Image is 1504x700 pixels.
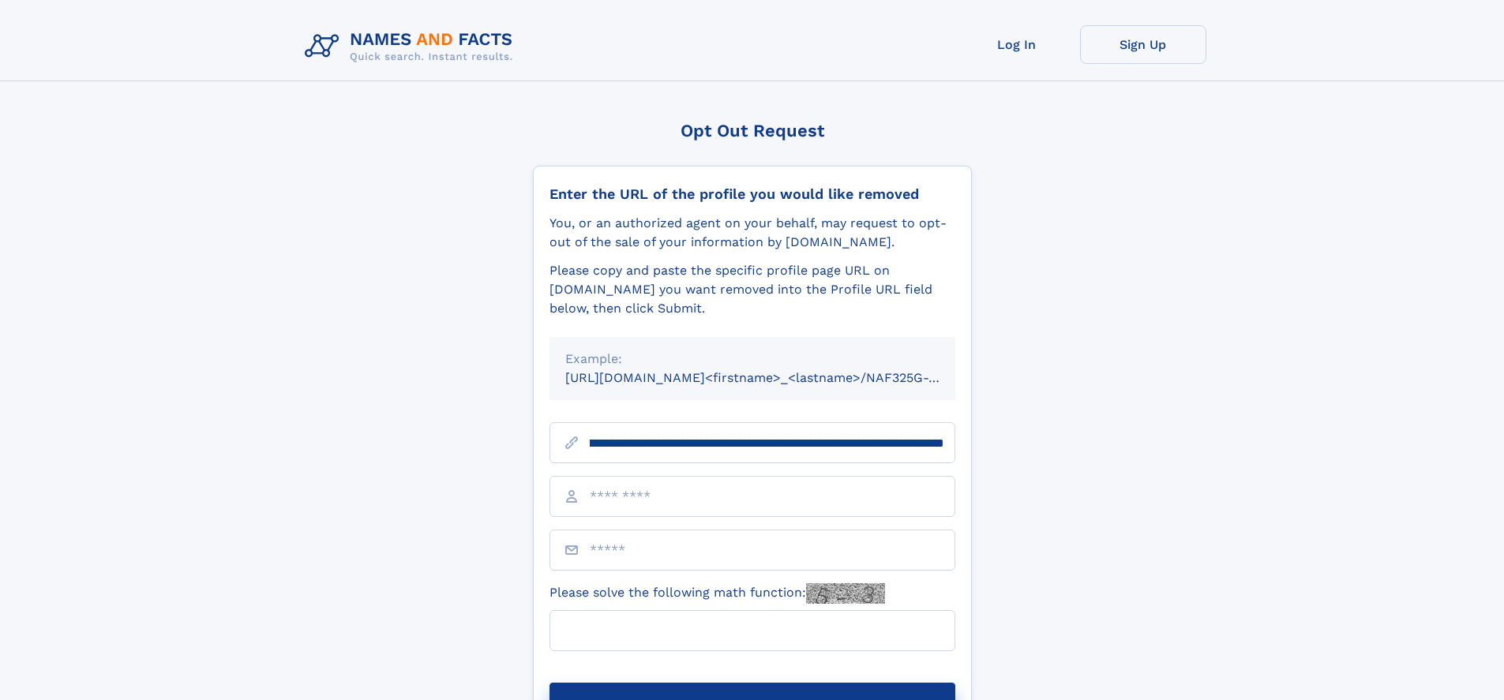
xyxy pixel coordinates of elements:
[533,121,972,140] div: Opt Out Request
[565,350,940,369] div: Example:
[549,214,955,252] div: You, or an authorized agent on your behalf, may request to opt-out of the sale of your informatio...
[298,25,526,68] img: Logo Names and Facts
[565,370,985,385] small: [URL][DOMAIN_NAME]<firstname>_<lastname>/NAF325G-xxxxxxxx
[954,25,1080,64] a: Log In
[1080,25,1206,64] a: Sign Up
[549,261,955,318] div: Please copy and paste the specific profile page URL on [DOMAIN_NAME] you want removed into the Pr...
[549,583,885,604] label: Please solve the following math function:
[549,185,955,203] div: Enter the URL of the profile you would like removed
